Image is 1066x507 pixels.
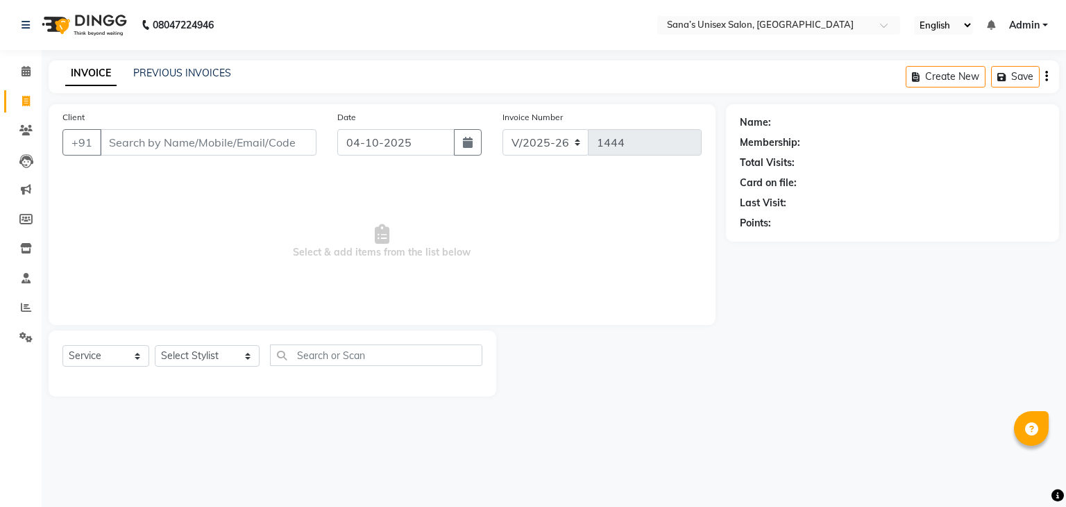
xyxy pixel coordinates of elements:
div: Total Visits: [740,156,795,170]
a: INVOICE [65,61,117,86]
div: Points: [740,216,771,231]
div: Last Visit: [740,196,786,210]
button: Save [991,66,1040,88]
div: Name: [740,115,771,130]
label: Client [62,111,85,124]
a: PREVIOUS INVOICES [133,67,231,79]
span: Select & add items from the list below [62,172,702,311]
button: +91 [62,129,101,156]
iframe: chat widget [1008,451,1052,493]
div: Card on file: [740,176,797,190]
input: Search or Scan [270,344,483,366]
div: Membership: [740,135,800,150]
label: Invoice Number [502,111,563,124]
button: Create New [906,66,985,88]
img: logo [35,6,130,44]
input: Search by Name/Mobile/Email/Code [100,129,316,156]
label: Date [337,111,356,124]
b: 08047224946 [153,6,214,44]
span: Admin [1009,18,1040,33]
